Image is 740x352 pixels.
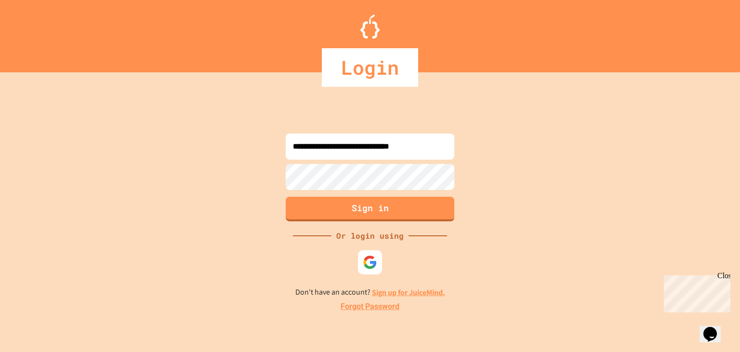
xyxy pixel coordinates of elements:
[700,313,730,342] iframe: chat widget
[360,14,380,39] img: Logo.svg
[331,230,409,242] div: Or login using
[372,287,445,298] a: Sign up for JuiceMind.
[4,4,66,61] div: Chat with us now!Close
[286,197,454,221] button: Sign in
[295,286,445,298] p: Don't have an account?
[341,301,399,312] a: Forgot Password
[660,271,730,312] iframe: chat widget
[363,255,377,270] img: google-icon.svg
[322,48,418,87] div: Login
